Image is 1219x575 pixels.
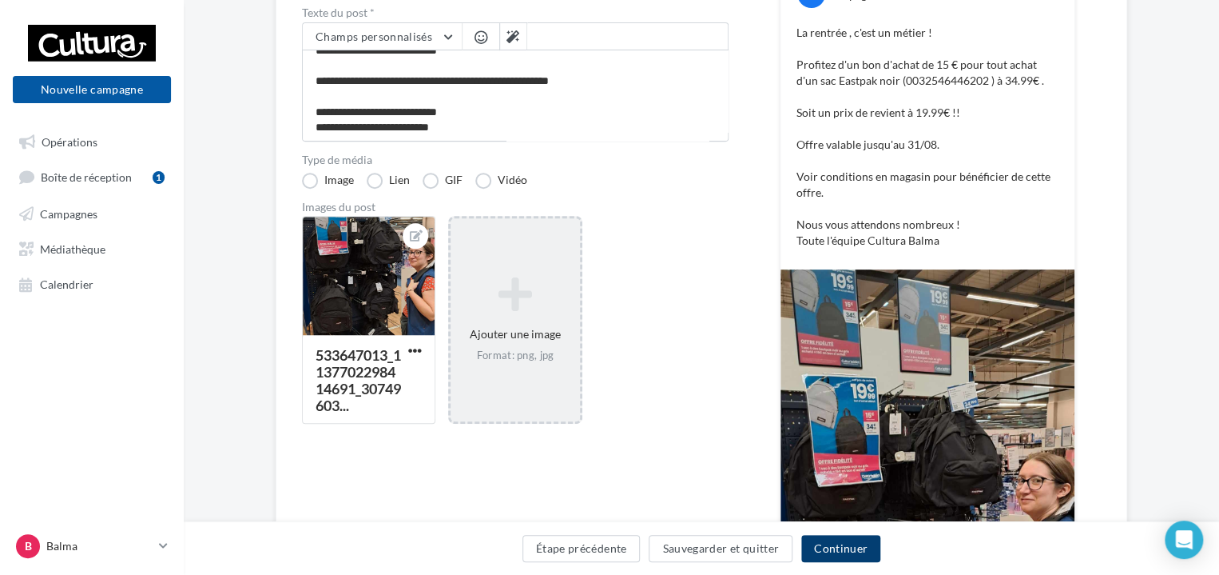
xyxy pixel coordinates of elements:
label: Image [302,173,354,189]
button: Continuer [801,535,880,562]
p: La rentrée , c'est un métier ! Profitez d'un bon d'achat de 15 € pour tout achat d'un sac Eastpak... [796,25,1058,249]
div: 533647013_1137702298414691_30749603... [316,346,401,414]
a: Boîte de réception1 [10,162,174,191]
span: Boîte de réception [41,170,132,184]
label: Lien [367,173,410,189]
a: Calendrier [10,269,174,297]
a: Opérations [10,126,174,155]
label: GIF [423,173,463,189]
button: Champs personnalisés [303,23,462,50]
div: Open Intercom Messenger [1165,521,1203,559]
button: Nouvelle campagne [13,76,171,103]
label: Type de média [302,154,729,166]
span: Opérations [42,134,97,148]
div: Images du post [302,202,729,213]
button: Étape précédente [522,535,641,562]
a: B Balma [13,531,171,561]
span: B [25,538,32,554]
span: Champs personnalisés [316,30,432,43]
label: Vidéo [475,173,527,189]
span: Calendrier [40,278,93,291]
p: Balma [46,538,153,554]
span: Campagnes [40,206,97,220]
a: Médiathèque [10,234,174,262]
a: Campagnes [10,198,174,227]
div: 1 [153,171,165,184]
label: Texte du post * [302,7,729,18]
span: Médiathèque [40,242,105,255]
button: Sauvegarder et quitter [649,535,792,562]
